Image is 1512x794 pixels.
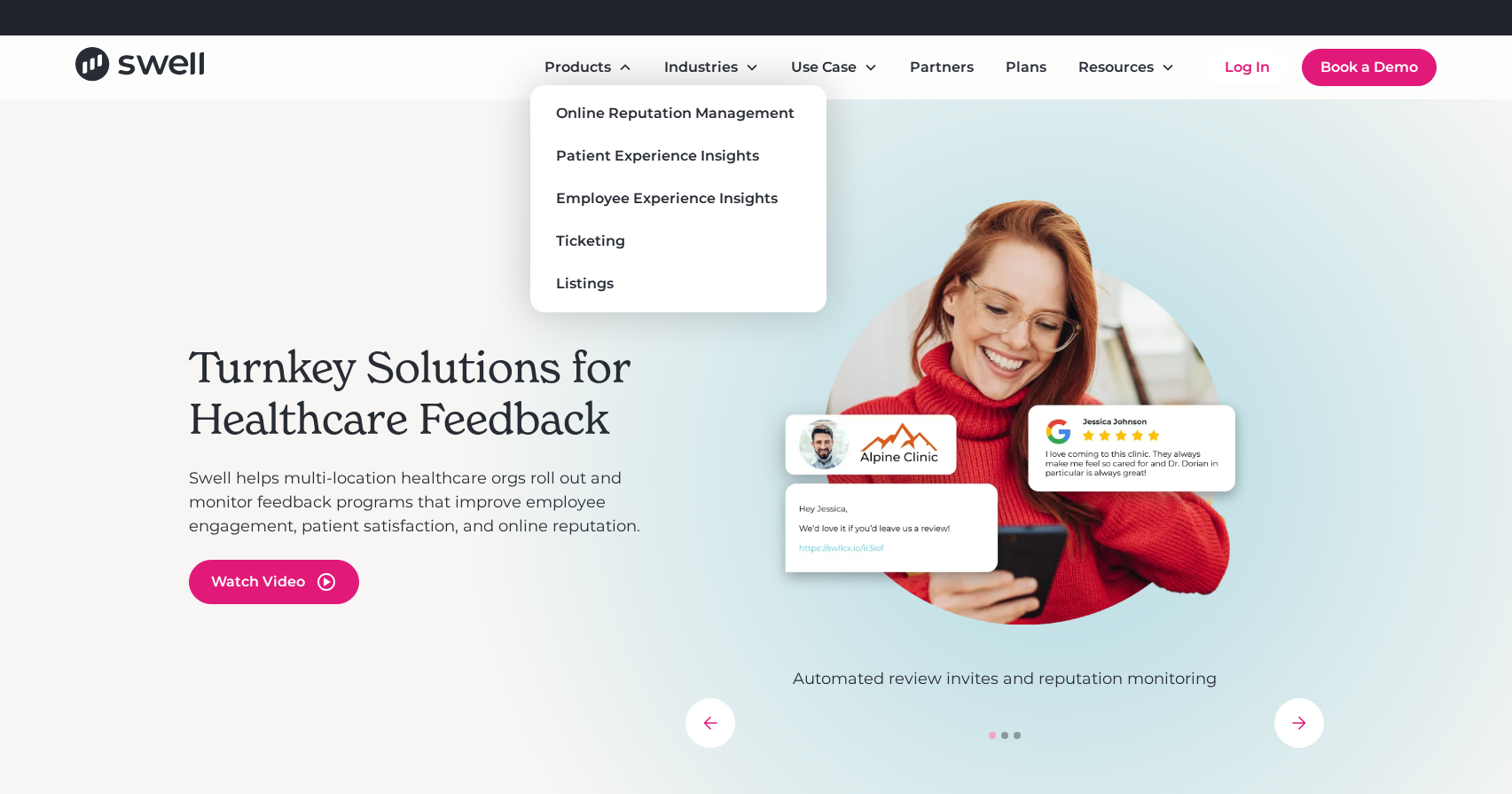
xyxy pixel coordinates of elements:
a: home [75,47,204,87]
a: Log In [1207,50,1288,85]
a: open lightbox [189,560,359,604]
div: Products [544,57,611,78]
div: Use Case [791,57,857,78]
nav: Products [530,85,827,312]
div: Industries [664,57,738,78]
p: Swell helps multi-location healthcare orgs roll out and monitor feedback programs that improve em... [189,467,668,539]
a: Online Reputation Management [544,99,812,128]
div: next slide [1274,698,1324,748]
div: Ticketing [556,231,625,252]
a: Partners [896,50,988,85]
a: Patient Experience Insights [544,142,812,170]
div: Industries [650,50,773,85]
div: Patient Experience Insights [556,145,759,167]
a: Employee Experience Insights [544,185,812,213]
div: Show slide 3 of 3 [1014,732,1021,739]
a: Book a Demo [1302,49,1437,86]
div: carousel [685,199,1324,748]
div: Resources [1064,50,1189,85]
p: Automated review invites and reputation monitoring [685,667,1324,691]
div: Products [530,50,646,85]
h2: Turnkey Solutions for Healthcare Feedback [189,342,668,444]
div: previous slide [685,698,735,748]
a: Ticketing [544,227,812,255]
div: Show slide 2 of 3 [1001,732,1008,739]
div: Show slide 1 of 3 [989,732,996,739]
a: Listings [544,270,812,298]
div: Online Reputation Management [556,103,795,124]
div: Watch Video [211,571,305,593]
div: Employee Experience Insights [556,188,778,209]
a: Plans [991,50,1061,85]
div: Use Case [777,50,892,85]
div: Resources [1078,57,1154,78]
div: 1 of 3 [685,199,1324,691]
div: Listings [556,273,614,295]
